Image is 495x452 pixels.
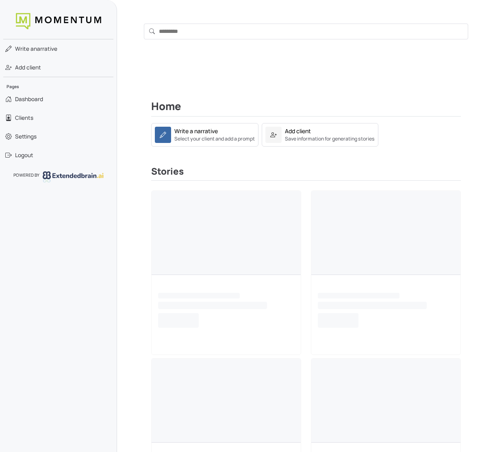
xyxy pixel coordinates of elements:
[15,45,34,52] span: Write a
[16,13,101,29] img: logo
[174,135,255,143] small: Select your client and add a prompt
[151,123,258,147] a: Write a narrativeSelect your client and add a prompt
[151,100,461,117] h2: Home
[285,127,311,135] div: Add client
[15,63,41,71] span: Add client
[151,166,461,181] h3: Stories
[15,45,57,53] span: narrative
[15,132,37,141] span: Settings
[15,95,43,103] span: Dashboard
[262,130,378,138] a: Add clientSave information for generating stories
[151,130,258,138] a: Write a narrativeSelect your client and add a prompt
[15,114,33,122] span: Clients
[262,123,378,147] a: Add clientSave information for generating stories
[15,151,33,159] span: Logout
[285,135,375,143] small: Save information for generating stories
[174,127,218,135] div: Write a narrative
[43,171,104,182] img: logo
